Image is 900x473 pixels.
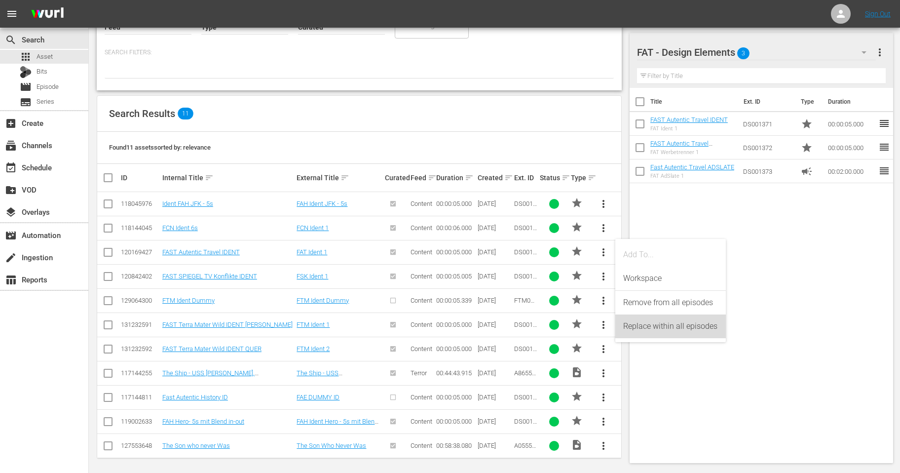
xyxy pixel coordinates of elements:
div: 119002633 [121,418,159,425]
div: 118144045 [121,224,159,232]
div: Internal Title [162,172,294,184]
a: Fast Autentic History ID [162,394,228,401]
button: more_vert [592,434,615,458]
a: FCN Ident 6s [162,224,198,232]
span: DS001358 [514,394,537,408]
a: Fast Autentic Travel ADSLATE [650,163,734,171]
span: Content [411,297,432,304]
span: reorder [878,141,890,153]
div: 00:00:05.000 [436,321,475,328]
div: Type [571,172,589,184]
span: Channels [5,140,17,152]
span: sort [340,173,349,182]
span: more_vert [874,46,886,58]
span: Content [411,442,432,449]
div: 131232591 [121,321,159,328]
button: more_vert [592,410,615,434]
div: 118045976 [121,200,159,207]
span: Ad [801,165,813,177]
div: 129064300 [121,297,159,304]
span: PROMO [571,391,583,402]
span: Content [411,224,432,232]
div: [DATE] [478,248,511,256]
th: Duration [822,88,881,116]
img: ans4CAIJ8jUAAAAAAAAAAAAAAAAAAAAAAAAgQb4GAAAAAAAAAAAAAAAAAAAAAAAAJMjXAAAAAAAAAAAAAAAAAAAAAAAAgAT5G... [24,2,71,26]
div: 120169427 [121,248,159,256]
div: [DATE] [478,321,511,328]
td: DS001373 [739,159,797,183]
a: FAST Autentic Travel IDENT [650,116,728,123]
div: 00:00:05.000 [436,394,475,401]
span: more_vert [598,295,609,307]
a: The Son who never Was [162,442,230,449]
span: Series [37,97,54,107]
a: FSK Ident 1 [297,273,328,280]
div: [DATE] [478,200,511,207]
button: more_vert [592,386,615,409]
div: Bits [20,66,32,78]
div: Duration [436,172,475,184]
a: The Ship - USS [PERSON_NAME], 2000;Terrorism [162,369,259,384]
a: FTM Ident Dummy [162,297,215,304]
span: VOD [5,184,17,196]
div: Status [540,172,568,184]
div: External Title [297,172,381,184]
span: Content [411,394,432,401]
div: Add To... [623,243,718,267]
span: more_vert [598,440,609,452]
div: [DATE] [478,345,511,353]
div: [DATE] [478,418,511,425]
span: Content [411,345,432,353]
button: more_vert [592,313,615,337]
span: Reports [5,274,17,286]
span: more_vert [598,416,609,428]
div: FAT AdSlate 1 [650,173,734,179]
span: DS001368 [514,418,537,433]
span: PROMO [571,245,583,257]
span: A865500520005 [514,369,536,392]
div: [DATE] [478,369,511,377]
a: FAT Ident 1 [297,248,327,256]
button: more_vert [592,361,615,385]
a: The Son Who Never Was [297,442,366,449]
span: more_vert [598,222,609,234]
span: star [571,270,583,281]
div: [DATE] [478,394,511,401]
span: sort [428,173,437,182]
div: [DATE] [478,442,511,449]
span: Schedule [5,162,17,174]
a: FAST Terra Mater Wild IDENT QUER [162,345,262,353]
span: A05550791 [514,442,536,457]
div: Curated [385,174,408,182]
span: Content [411,321,432,328]
span: more_vert [598,198,609,210]
span: sort [205,173,214,182]
span: Create [5,118,17,129]
a: FAH Ident JFK - 5s [297,200,347,207]
div: 00:44:43.915 [436,369,475,377]
a: Sign Out [865,10,891,18]
span: more_vert [598,271,609,282]
span: Video [571,439,583,451]
div: 117144811 [121,394,159,401]
span: sort [588,173,597,182]
span: more_vert [598,367,609,379]
div: Remove from all episodes [623,291,718,315]
td: DS001371 [739,112,797,136]
a: FAST Autentic Travel WERBETRENNER [650,140,712,155]
button: more_vert [874,40,886,64]
a: FAH Hero- 5s mit Blend in-out [162,418,244,425]
span: reorder [878,118,890,129]
td: 00:02:00.000 [824,159,878,183]
span: more_vert [598,392,609,403]
span: Overlays [5,206,17,218]
span: 11 [178,108,193,119]
span: more_vert [598,319,609,331]
button: more_vert [592,240,615,264]
button: more_vert [592,289,615,313]
div: 120842402 [121,273,159,280]
span: DS001379 [514,321,537,336]
div: FAT Werbetrenner 1 [650,149,735,156]
span: Ingestion [5,252,17,264]
span: FTM0001 [514,297,534,312]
